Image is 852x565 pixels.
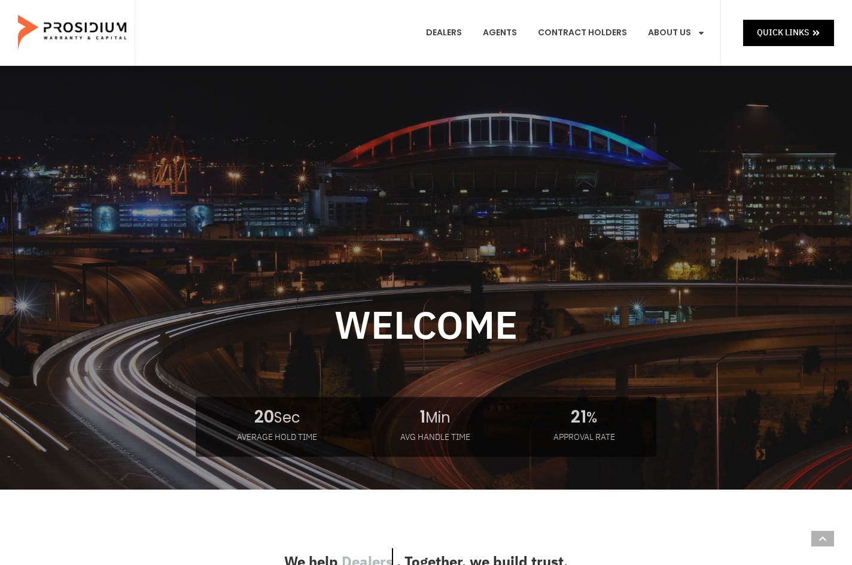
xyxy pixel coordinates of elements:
[474,11,526,55] a: Agents
[757,25,809,40] span: Quick Links
[529,11,636,55] a: Contract Holders
[639,11,714,55] a: About Us
[417,11,714,55] nav: Menu
[743,20,834,45] a: Quick Links
[417,11,471,55] a: Dealers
